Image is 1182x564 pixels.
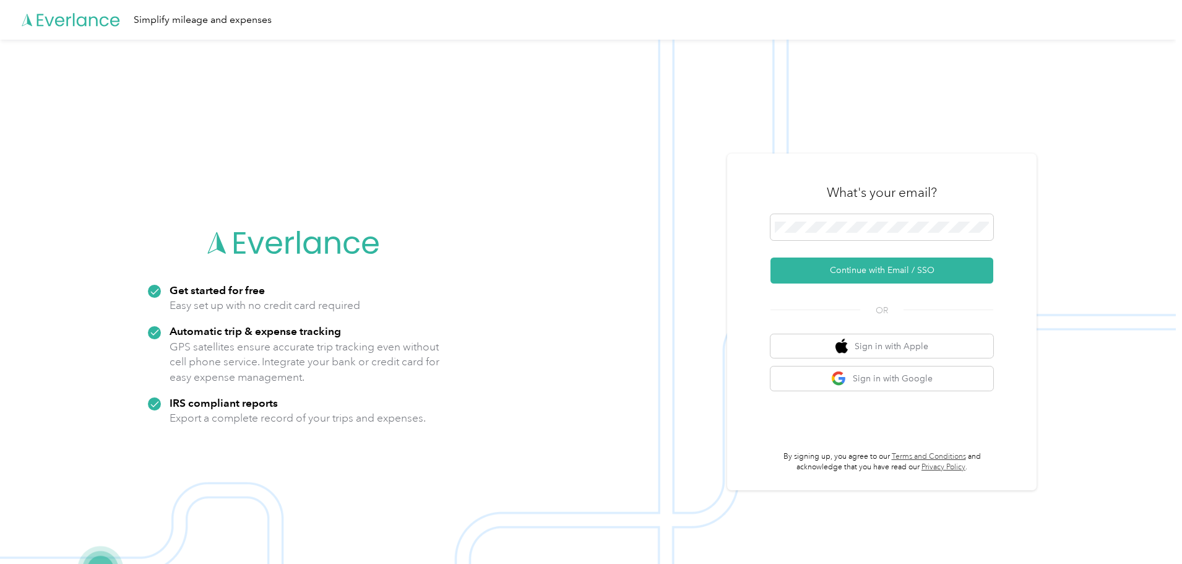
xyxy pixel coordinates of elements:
[170,396,278,409] strong: IRS compliant reports
[770,258,993,284] button: Continue with Email / SSO
[835,339,848,354] img: apple logo
[170,298,360,313] p: Easy set up with no credit card required
[770,451,993,473] p: By signing up, you agree to our and acknowledge that you have read our .
[921,462,965,472] a: Privacy Policy
[770,334,993,358] button: apple logoSign in with Apple
[170,284,265,297] strong: Get started for free
[170,410,426,426] p: Export a complete record of your trips and expenses.
[170,339,440,385] p: GPS satellites ensure accurate trip tracking even without cell phone service. Integrate your bank...
[827,184,937,201] h3: What's your email?
[770,367,993,391] button: google logoSign in with Google
[170,324,341,337] strong: Automatic trip & expense tracking
[860,304,904,317] span: OR
[134,12,272,28] div: Simplify mileage and expenses
[831,371,847,386] img: google logo
[892,452,966,461] a: Terms and Conditions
